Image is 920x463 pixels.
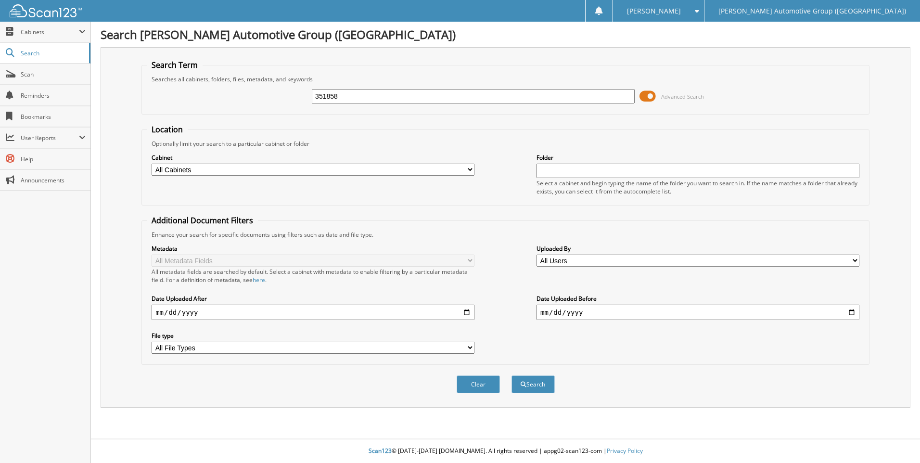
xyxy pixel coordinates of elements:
[537,295,859,303] label: Date Uploaded Before
[21,176,86,184] span: Announcements
[661,93,704,100] span: Advanced Search
[21,91,86,100] span: Reminders
[91,439,920,463] div: © [DATE]-[DATE] [DOMAIN_NAME]. All rights reserved | appg02-scan123-com |
[537,305,859,320] input: end
[537,154,859,162] label: Folder
[253,276,265,284] a: here
[147,60,203,70] legend: Search Term
[152,332,474,340] label: File type
[607,447,643,455] a: Privacy Policy
[21,49,84,57] span: Search
[147,231,864,239] div: Enhance your search for specific documents using filters such as date and file type.
[21,113,86,121] span: Bookmarks
[718,8,906,14] span: [PERSON_NAME] Automotive Group ([GEOGRAPHIC_DATA])
[627,8,681,14] span: [PERSON_NAME]
[152,305,474,320] input: start
[147,124,188,135] legend: Location
[511,375,555,393] button: Search
[21,155,86,163] span: Help
[457,375,500,393] button: Clear
[152,268,474,284] div: All metadata fields are searched by default. Select a cabinet with metadata to enable filtering b...
[152,295,474,303] label: Date Uploaded After
[21,28,79,36] span: Cabinets
[152,154,474,162] label: Cabinet
[152,244,474,253] label: Metadata
[21,134,79,142] span: User Reports
[21,70,86,78] span: Scan
[369,447,392,455] span: Scan123
[537,179,859,195] div: Select a cabinet and begin typing the name of the folder you want to search in. If the name match...
[147,75,864,83] div: Searches all cabinets, folders, files, metadata, and keywords
[101,26,910,42] h1: Search [PERSON_NAME] Automotive Group ([GEOGRAPHIC_DATA])
[10,4,82,17] img: scan123-logo-white.svg
[147,215,258,226] legend: Additional Document Filters
[872,417,920,463] iframe: Chat Widget
[147,140,864,148] div: Optionally limit your search to a particular cabinet or folder
[537,244,859,253] label: Uploaded By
